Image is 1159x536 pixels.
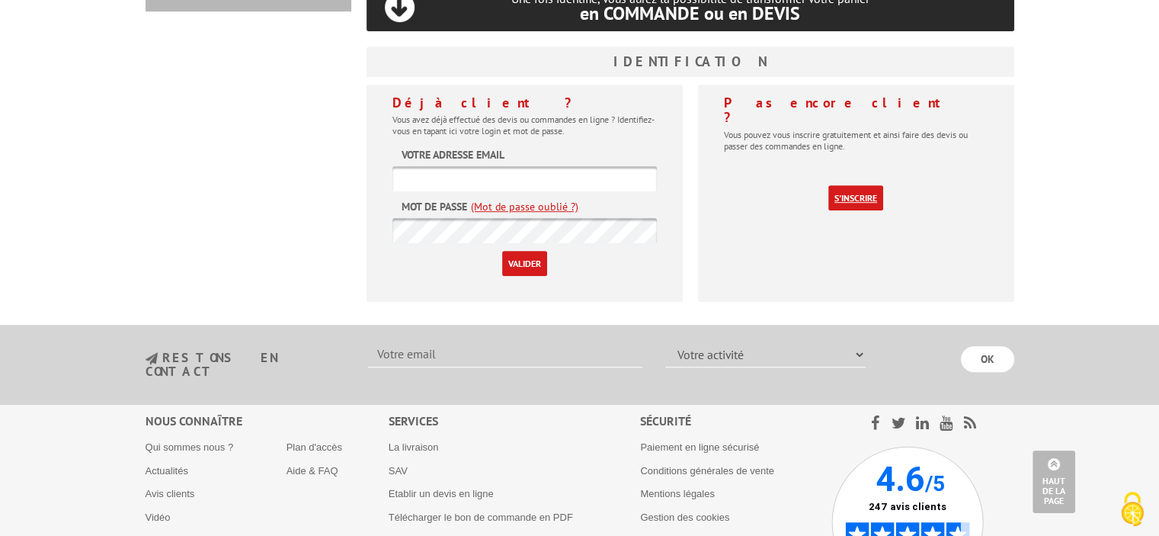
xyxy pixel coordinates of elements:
img: tab_keywords_by_traffic_grey.svg [173,88,185,101]
p: Vous pouvez vous inscrire gratuitement et ainsi faire des devis ou passer des commandes en ligne. [724,129,988,152]
span: en COMMANDE ou en DEVIS [580,2,800,25]
div: Nous connaître [146,412,389,430]
a: (Mot de passe oublié ?) [471,199,578,214]
a: Qui sommes nous ? [146,441,234,453]
a: Paiement en ligne sécurisé [640,441,759,453]
a: Vidéo [146,512,171,523]
a: Gestion des cookies [640,512,729,523]
div: Mots-clés [190,90,233,100]
a: Haut de la page [1033,451,1075,513]
img: logo_orange.svg [24,24,37,37]
a: Mentions légales [640,488,715,499]
button: Cookies (fenêtre modale) [1106,484,1159,536]
div: Domaine [78,90,117,100]
div: v 4.0.25 [43,24,75,37]
h3: Identification [367,47,1014,77]
img: newsletter.jpg [146,352,158,365]
img: Cookies (fenêtre modale) [1113,490,1151,528]
a: SAV [389,465,408,477]
input: Valider [502,251,547,276]
label: Votre adresse email [402,147,504,162]
div: Sécurité [640,412,831,430]
img: website_grey.svg [24,40,37,52]
input: Votre email [368,342,642,367]
h4: Déjà client ? [392,95,657,111]
a: S'inscrire [828,185,883,210]
h4: Pas encore client ? [724,95,988,126]
a: Conditions générales de vente [640,465,774,477]
img: tab_domain_overview_orange.svg [62,88,74,101]
p: Vous avez déjà effectué des devis ou commandes en ligne ? Identifiez-vous en tapant ici votre log... [392,114,657,136]
a: Plan d'accès [287,441,342,453]
a: Avis clients [146,488,195,499]
input: OK [961,346,1014,372]
div: Domaine: [DOMAIN_NAME] [40,40,172,52]
a: La livraison [389,441,439,453]
label: Mot de passe [402,199,467,214]
a: Etablir un devis en ligne [389,488,494,499]
a: Aide & FAQ [287,465,338,477]
div: Services [389,412,641,430]
a: Actualités [146,465,188,477]
a: Télécharger le bon de commande en PDF [389,512,573,523]
h3: restons en contact [146,351,346,378]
